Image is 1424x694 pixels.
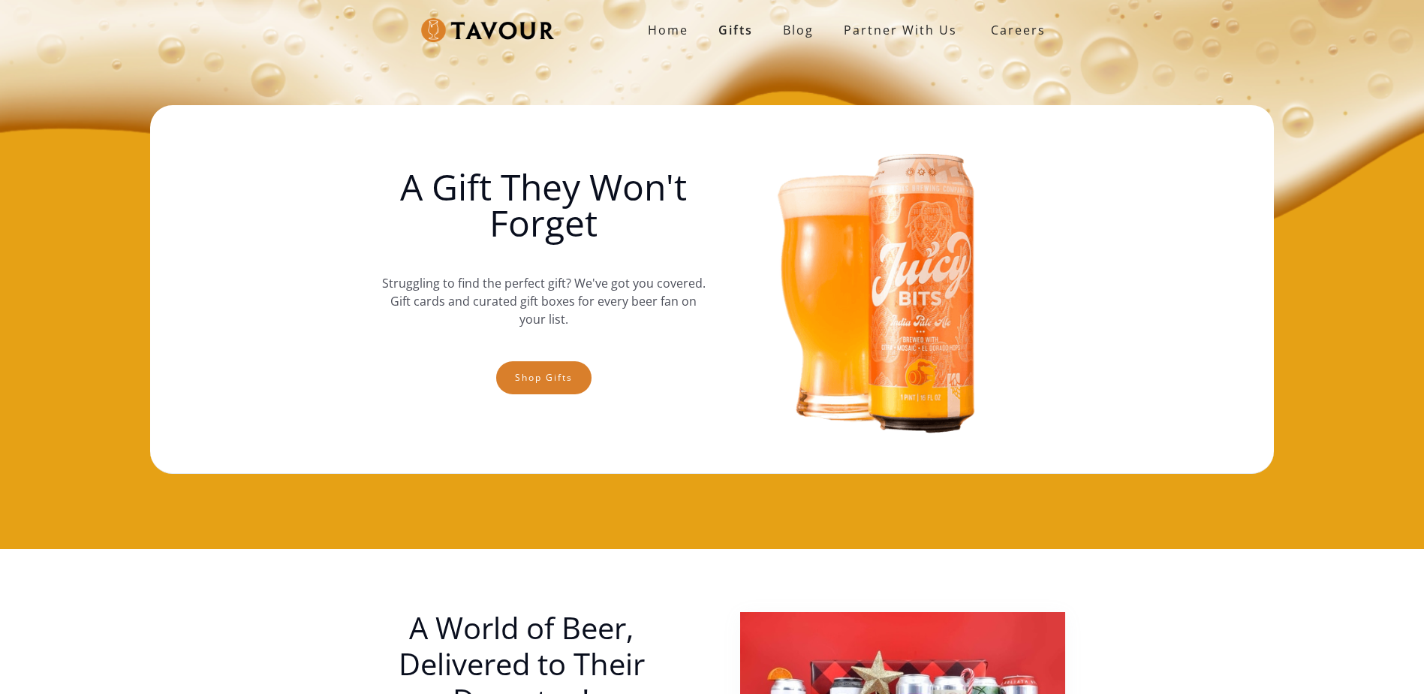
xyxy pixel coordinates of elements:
p: Struggling to find the perfect gift? We've got you covered. Gift cards and curated gift boxes for... [381,259,706,343]
strong: Careers [991,15,1046,45]
strong: Home [648,22,688,38]
a: partner with us [829,15,972,45]
a: Careers [972,9,1057,51]
a: Blog [768,15,829,45]
a: Gifts [703,15,768,45]
a: Home [633,15,703,45]
h1: A Gift They Won't Forget [381,169,706,241]
a: Shop gifts [496,361,592,394]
